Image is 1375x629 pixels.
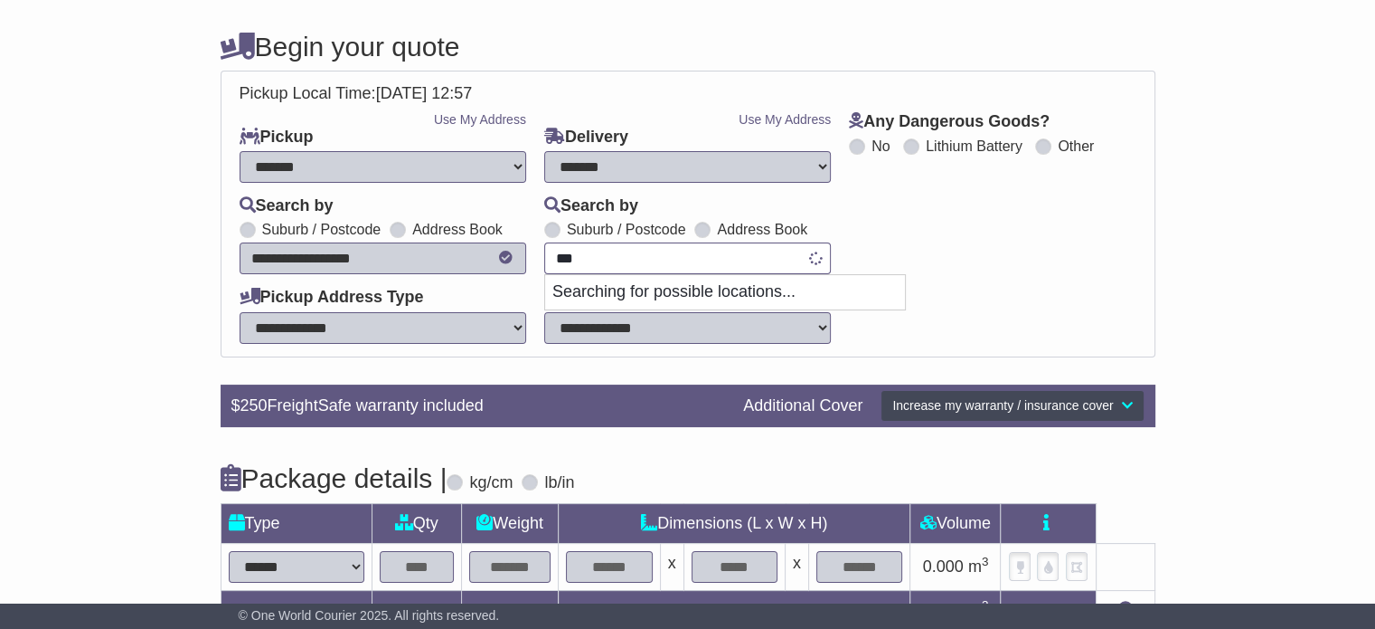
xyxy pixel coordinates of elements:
[469,473,513,493] label: kg/cm
[240,128,314,148] label: Pickup
[221,463,447,493] h4: Package details |
[240,288,424,308] label: Pickup Address Type
[1117,601,1134,619] a: Add new item
[480,601,489,619] span: 0
[982,598,989,612] sup: 3
[222,396,735,416] div: $ FreightSafe warranty included
[231,84,1145,104] div: Pickup Local Time:
[849,112,1050,132] label: Any Dangerous Goods?
[239,608,500,623] span: © One World Courier 2025. All rights reserved.
[221,503,372,543] td: Type
[544,196,638,216] label: Search by
[910,503,1001,543] td: Volume
[786,543,809,590] td: x
[240,196,334,216] label: Search by
[262,221,381,238] label: Suburb / Postcode
[892,398,1113,413] span: Increase my warranty / insurance cover
[1058,138,1094,155] label: Other
[545,275,905,310] p: Searching for possible locations...
[734,396,871,416] div: Additional Cover
[926,138,1022,155] label: Lithium Battery
[881,390,1144,422] button: Increase my warranty / insurance cover
[434,112,526,127] a: Use My Address
[739,112,831,127] a: Use My Address
[376,84,473,102] span: [DATE] 12:57
[462,503,559,543] td: Weight
[544,473,574,493] label: lb/in
[544,128,628,148] label: Delivery
[982,555,989,568] sup: 3
[923,601,964,619] span: 0.000
[559,503,910,543] td: Dimensions (L x W x H)
[968,601,989,619] span: m
[871,138,890,155] label: No
[221,32,1155,62] h4: Begin your quote
[968,558,989,576] span: m
[412,221,503,238] label: Address Book
[240,396,268,415] span: 250
[567,221,686,238] label: Suburb / Postcode
[372,503,462,543] td: Qty
[660,543,683,590] td: x
[717,221,807,238] label: Address Book
[923,558,964,576] span: 0.000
